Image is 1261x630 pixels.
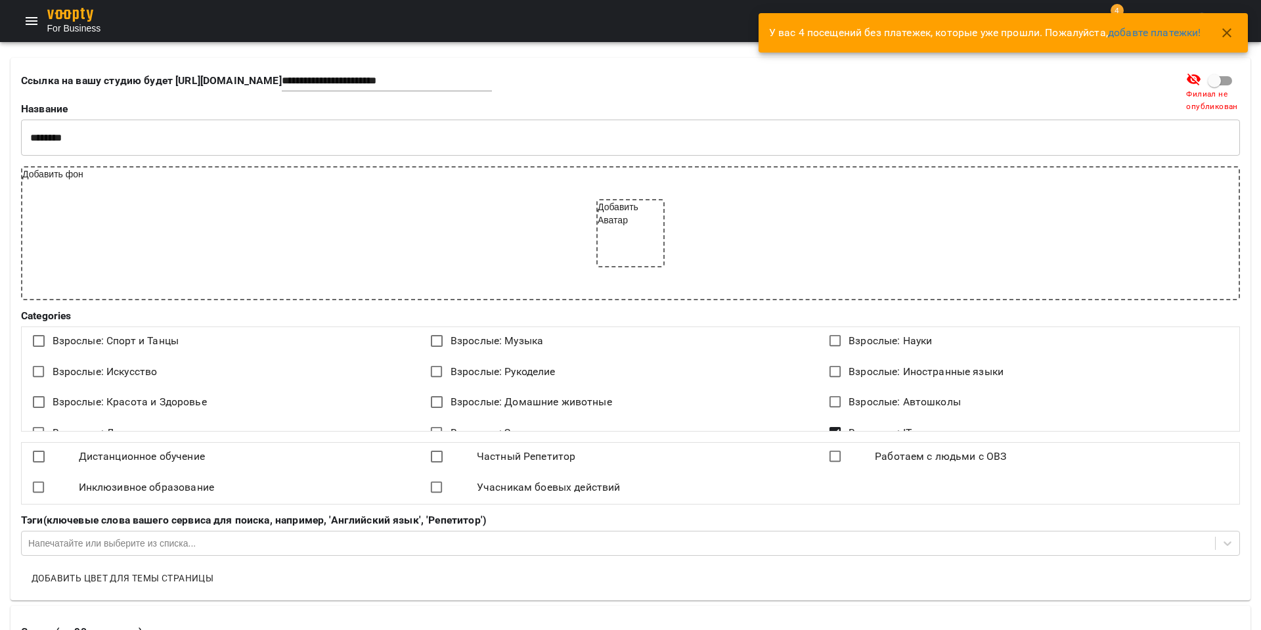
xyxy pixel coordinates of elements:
span: Дистанционное обучение [79,449,205,464]
span: Добавить цвет для темы страницы [32,570,213,586]
span: Взрослые: Искусство [53,364,158,380]
p: Ссылка на вашу студию будет [URL][DOMAIN_NAME] [21,73,282,89]
button: Добавить цвет для темы страницы [26,566,219,590]
span: Взрослые: Науки [849,333,932,349]
span: For Business [47,22,101,35]
p: У вас 4 посещений без платежек, которые уже прошли. Пожалуйста, [769,25,1201,41]
span: Взрослые: Спорт и Танцы [53,333,179,349]
span: Взрослые: Музыка [451,333,543,349]
span: Взрослые: Иностранные языки [849,364,1004,380]
label: Название [21,104,1240,114]
span: Частный Репетитор [477,449,576,464]
span: Взрослые: Зимние виды спорта [451,425,608,441]
a: добавте платежки! [1108,26,1201,39]
span: Взрослые: Другое [53,425,141,441]
label: Categories [21,311,1240,321]
img: voopty.png [47,8,93,22]
span: Взрослые: Красота и Здоровье [53,394,207,410]
span: Учасникам боевых действий [477,480,621,495]
span: Взрослые: Домашние животные [451,394,612,410]
div: Добавить Аватар [598,200,663,266]
div: Напечатайте или выберите из списка... [28,537,196,550]
span: Взрослые: IT [849,425,912,441]
button: Menu [16,5,47,37]
span: Взрослые: Рукоделие [451,364,556,380]
label: Тэги(ключевые слова вашего сервиса для поиска, например, 'Английский язык', 'Репетитор') [21,515,1240,526]
span: Взрослые: Автошколы [849,394,961,410]
span: Филиал не опубликован [1186,88,1252,114]
span: Инклюзивное образование [79,480,214,495]
span: 4 [1111,4,1124,17]
span: Работаем с людьми с ОВЗ [875,449,1006,464]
